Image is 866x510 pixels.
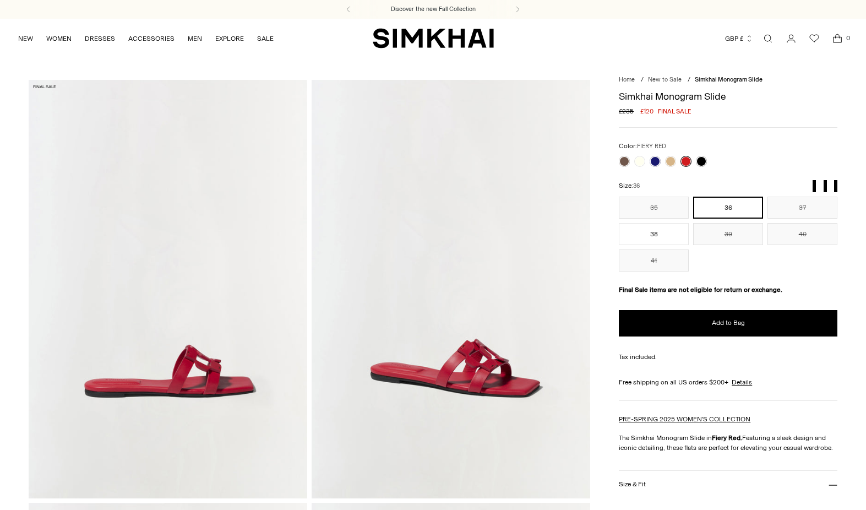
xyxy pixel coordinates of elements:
[641,75,644,85] div: /
[767,223,837,245] button: 40
[619,433,837,453] p: The Simkhai Monogram Slide in Featuring a sleek design and iconic detailing, these flats are perf...
[619,471,837,499] button: Size & Fit
[619,91,837,101] h1: Simkhai Monogram Slide
[619,197,689,219] button: 35
[619,141,666,151] label: Color:
[85,26,115,51] a: DRESSES
[215,26,244,51] a: EXPLORE
[619,106,634,116] s: £235
[18,26,33,51] a: NEW
[46,26,72,51] a: WOMEN
[373,28,494,49] a: SIMKHAI
[619,352,837,362] div: Tax included.
[725,26,753,51] button: GBP £
[826,28,848,50] a: Open cart modal
[257,26,274,51] a: SALE
[640,106,653,116] span: £120
[688,75,690,85] div: /
[188,26,202,51] a: MEN
[757,28,779,50] a: Open search modal
[803,28,825,50] a: Wishlist
[633,182,640,189] span: 36
[732,377,752,387] a: Details
[712,434,742,442] strong: Fiery Red.
[619,481,645,488] h3: Size & Fit
[843,33,853,43] span: 0
[619,181,640,191] label: Size:
[693,197,763,219] button: 36
[619,76,635,83] a: Home
[29,80,307,498] img: Simkhai Monogram Slide
[391,5,476,14] a: Discover the new Fall Collection
[619,310,837,337] button: Add to Bag
[619,415,750,423] a: PRE-SPRING 2025 WOMEN'S COLLECTION
[780,28,802,50] a: Go to the account page
[619,75,837,85] nav: breadcrumbs
[619,286,782,294] strong: Final Sale items are not eligible for return or exchange.
[648,76,682,83] a: New to Sale
[712,318,745,328] span: Add to Bag
[128,26,175,51] a: ACCESSORIES
[693,223,763,245] button: 39
[637,143,666,150] span: FIERY RED
[619,249,689,272] button: 41
[619,377,837,387] div: Free shipping on all US orders $200+
[619,223,689,245] button: 38
[695,76,762,83] span: Simkhai Monogram Slide
[312,80,590,498] img: Simkhai Monogram Slide
[767,197,837,219] button: 37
